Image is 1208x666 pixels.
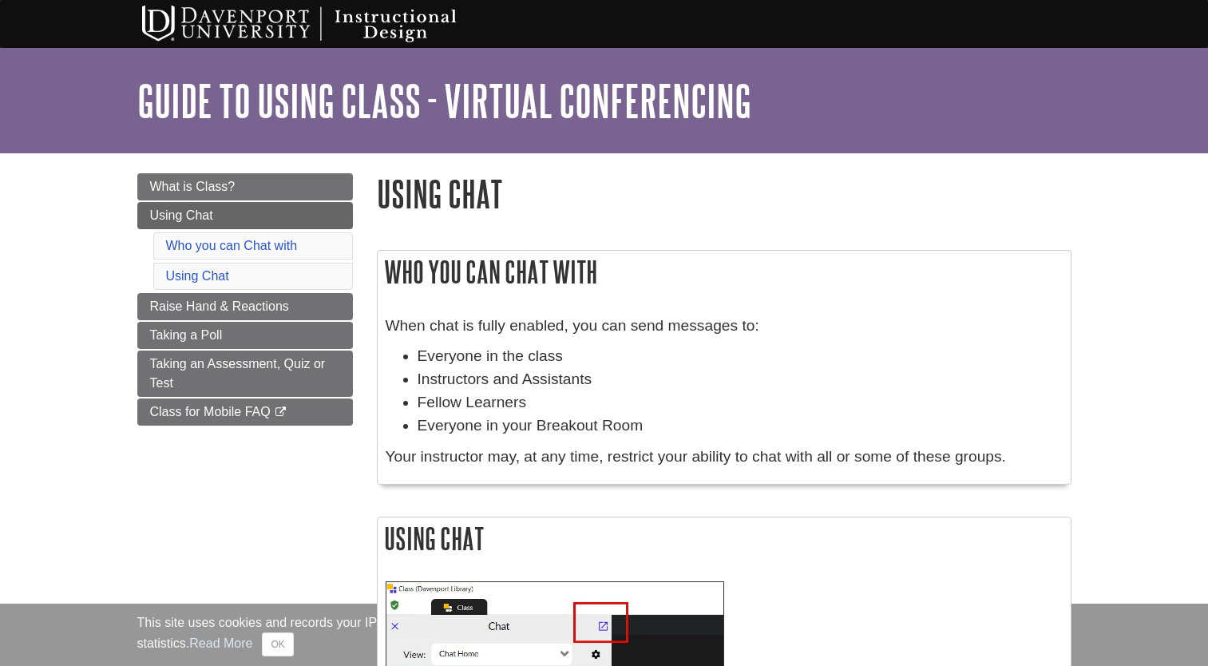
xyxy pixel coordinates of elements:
[377,173,1071,214] h1: Using Chat
[137,293,353,320] a: Raise Hand & Reactions
[386,446,1063,469] p: Your instructor may, at any time, restrict your ability to chat with all or some of these groups.
[189,636,252,650] a: Read More
[378,517,1071,560] h2: Using Chat
[150,357,326,390] span: Taking an Assessment, Quiz or Test
[378,251,1071,293] h2: Who you can Chat with
[166,269,229,283] a: Using Chat
[274,407,287,418] i: This link opens in a new window
[166,239,298,252] a: Who you can Chat with
[150,180,236,193] span: What is Class?
[262,632,293,656] button: Close
[150,208,213,222] span: Using Chat
[137,322,353,349] a: Taking a Poll
[137,173,353,426] div: Guide Page Menu
[137,613,1071,656] div: This site uses cookies and records your IP address for usage statistics. Additionally, we use Goo...
[386,315,1063,338] p: When chat is fully enabled, you can send messages to:
[137,351,353,397] a: Taking an Assessment, Quiz or Test
[418,391,1063,414] li: Fellow Learners
[137,173,353,200] a: What is Class?
[137,202,353,229] a: Using Chat
[418,345,1063,368] li: Everyone in the class
[150,299,289,313] span: Raise Hand & Reactions
[129,4,513,44] img: Davenport University Instructional Design
[150,328,223,342] span: Taking a Poll
[137,76,751,125] a: Guide to Using Class - Virtual Conferencing
[137,398,353,426] a: Class for Mobile FAQ
[418,368,1063,391] li: Instructors and Assistants
[418,414,1063,438] li: Everyone in your Breakout Room
[150,405,271,418] span: Class for Mobile FAQ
